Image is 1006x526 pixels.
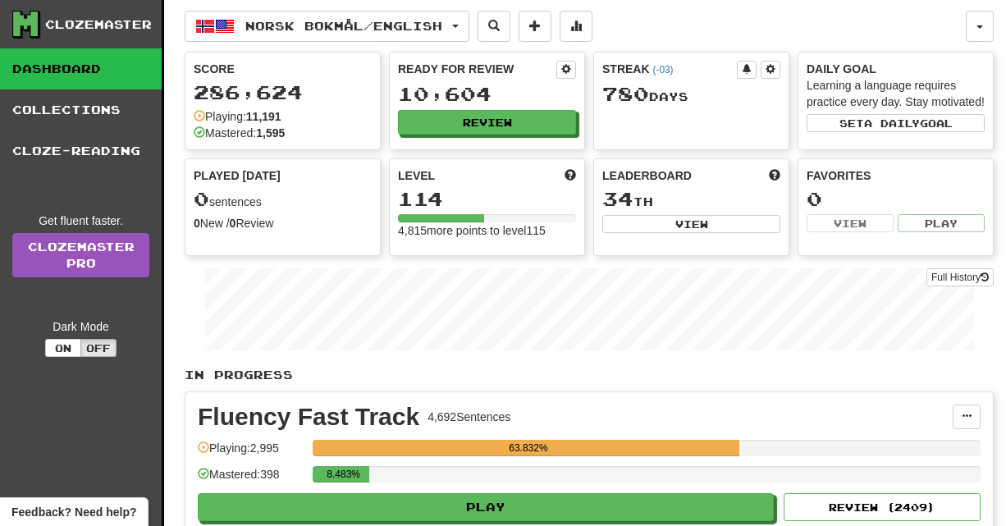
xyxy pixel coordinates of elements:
button: Play [898,214,985,232]
div: Playing: 2,995 [198,440,304,467]
button: More stats [560,11,592,42]
strong: 11,191 [246,110,281,123]
div: th [602,189,780,210]
div: 114 [398,189,576,209]
button: View [807,214,894,232]
button: Seta dailygoal [807,114,985,132]
div: Mastered: 398 [198,466,304,493]
div: Favorites [807,167,985,184]
span: 34 [602,187,633,210]
div: 4,815 more points to level 115 [398,222,576,239]
div: Clozemaster [45,16,152,33]
div: Ready for Review [398,61,556,77]
strong: 0 [194,217,200,230]
span: 780 [602,82,649,105]
p: In Progress [185,367,994,383]
button: On [45,339,81,357]
div: 10,604 [398,84,576,104]
span: Leaderboard [602,167,692,184]
div: 4,692 Sentences [428,409,510,425]
div: 8.483% [318,466,369,483]
button: Add sentence to collection [519,11,551,42]
strong: 0 [230,217,236,230]
a: (-03) [652,64,673,75]
div: 0 [807,189,985,209]
span: a daily [864,117,920,129]
button: View [602,215,780,233]
div: 63.832% [318,440,738,456]
div: Day s [602,84,780,105]
a: ClozemasterPro [12,233,149,277]
div: Daily Goal [807,61,985,77]
div: Score [194,61,372,77]
span: Score more points to level up [565,167,576,184]
div: Mastered: [194,125,285,141]
div: sentences [194,189,372,210]
button: Search sentences [478,11,510,42]
div: Learning a language requires practice every day. Stay motivated! [807,77,985,110]
span: Open feedback widget [11,504,136,520]
span: 0 [194,187,209,210]
button: Off [80,339,117,357]
strong: 1,595 [256,126,285,140]
button: Review [398,110,576,135]
div: Fluency Fast Track [198,405,419,429]
div: Playing: [194,108,281,125]
div: 286,624 [194,82,372,103]
span: Norsk bokmål / English [245,19,442,33]
span: This week in points, UTC [769,167,780,184]
span: Played [DATE] [194,167,281,184]
div: New / Review [194,215,372,231]
button: Norsk bokmål/English [185,11,469,42]
button: Play [198,493,774,521]
div: Dark Mode [12,318,149,335]
button: Review (2409) [784,493,981,521]
span: Level [398,167,435,184]
button: Full History [926,268,994,286]
div: Get fluent faster. [12,213,149,229]
div: Streak [602,61,737,77]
